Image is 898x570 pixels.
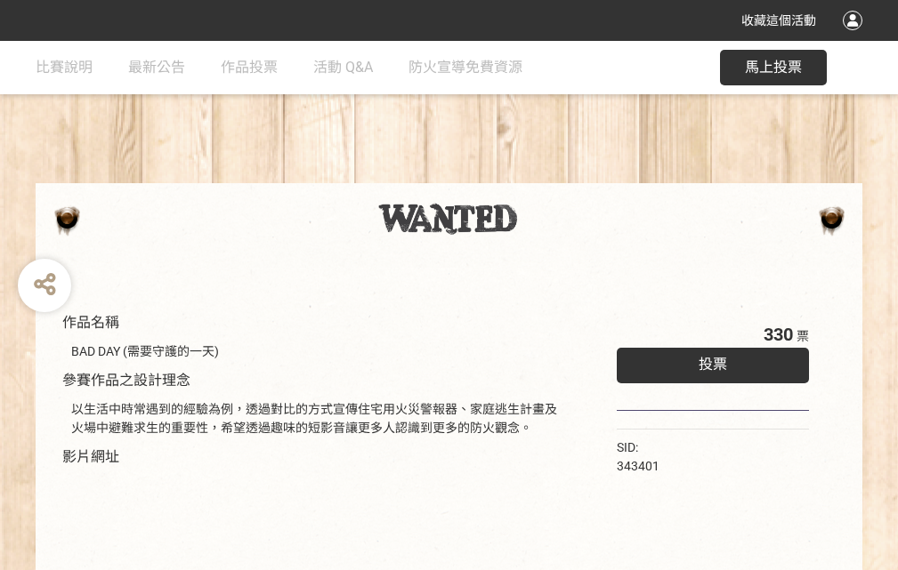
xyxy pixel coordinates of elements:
span: 馬上投票 [745,59,802,76]
span: 投票 [699,356,727,373]
span: 票 [797,329,809,343]
span: 影片網址 [62,448,119,465]
span: 防火宣導免費資源 [409,59,522,76]
span: 參賽作品之設計理念 [62,372,190,389]
iframe: Facebook Share [664,438,753,456]
span: 作品投票 [221,59,278,76]
a: 活動 Q&A [313,41,373,94]
span: 收藏這個活動 [741,13,816,28]
span: 330 [764,324,793,345]
div: BAD DAY (需要守護的一天) [71,342,563,361]
a: 作品投票 [221,41,278,94]
span: SID: 343401 [617,440,659,473]
div: 以生活中時常遇到的經驗為例，透過對比的方式宣傳住宅用火災警報器、家庭逃生計畫及火場中避難求生的重要性，希望透過趣味的短影音讓更多人認識到更多的防火觀念。 [71,400,563,438]
a: 比賽說明 [36,41,93,94]
button: 馬上投票 [720,50,827,85]
span: 作品名稱 [62,314,119,331]
span: 比賽說明 [36,59,93,76]
a: 最新公告 [128,41,185,94]
span: 最新公告 [128,59,185,76]
a: 防火宣導免費資源 [409,41,522,94]
span: 活動 Q&A [313,59,373,76]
